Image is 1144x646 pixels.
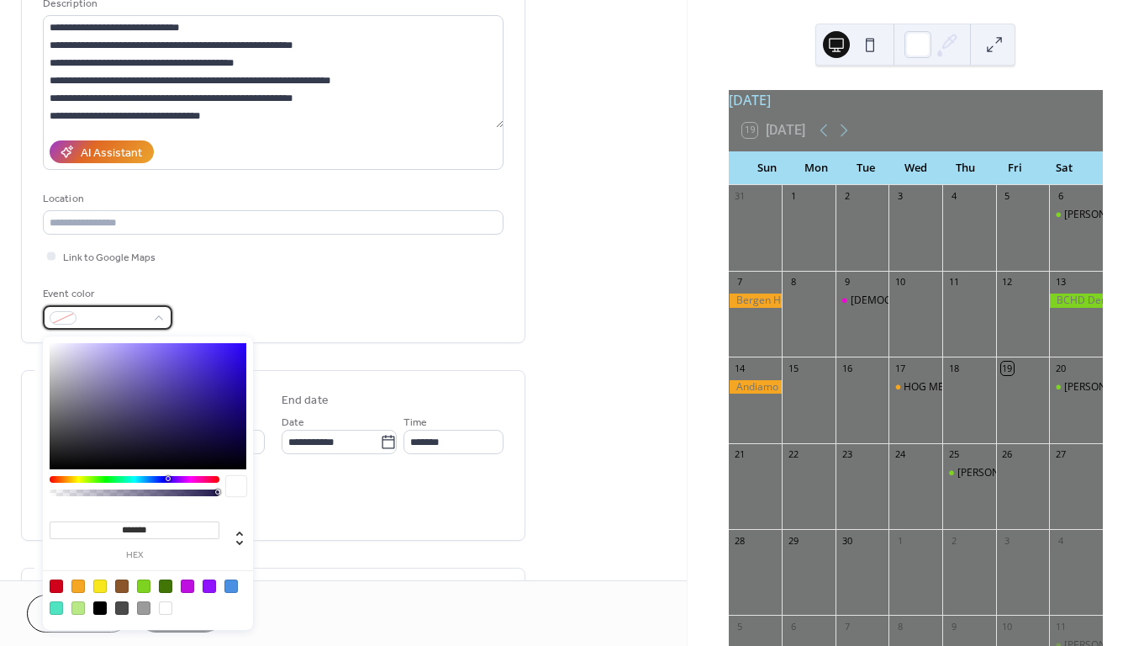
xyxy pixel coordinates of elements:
[942,466,996,480] div: Bergen Harley Bike Night, 5:00-8:30 p.m.
[888,380,942,394] div: HOG MEETING, 7:30 p.m.
[93,601,107,615] div: #000000
[1054,534,1067,547] div: 4
[787,534,799,547] div: 29
[203,580,216,593] div: #9013FE
[841,534,853,547] div: 30
[1001,362,1014,374] div: 19
[894,362,906,374] div: 17
[792,151,841,185] div: Mon
[1049,380,1103,394] div: Bergen Harley Saddle Up Saturday, 10:00 a.m.
[894,620,906,633] div: 8
[159,601,172,615] div: #FFFFFF
[137,601,150,615] div: #9B9B9B
[734,276,746,289] div: 7
[841,151,891,185] div: Tue
[159,580,172,593] div: #417505
[787,620,799,633] div: 6
[181,580,194,593] div: #BD10E0
[43,190,500,208] div: Location
[734,534,746,547] div: 28
[115,601,129,615] div: #4A4A4A
[729,294,783,308] div: Bergen HOG Picnic
[1049,294,1103,308] div: BCHD Demo Rides
[27,595,130,633] button: Cancel
[734,190,746,203] div: 31
[224,580,238,593] div: #4A90E2
[841,448,853,461] div: 23
[71,601,85,615] div: #B8E986
[841,190,853,203] div: 2
[1001,534,1014,547] div: 3
[43,285,169,303] div: Event color
[81,145,142,162] div: AI Assistant
[787,448,799,461] div: 22
[894,448,906,461] div: 24
[947,190,960,203] div: 4
[1054,620,1067,633] div: 11
[947,362,960,374] div: 18
[115,580,129,593] div: #8B572A
[734,448,746,461] div: 21
[841,362,853,374] div: 16
[734,620,746,633] div: 5
[841,276,853,289] div: 9
[947,620,960,633] div: 9
[787,362,799,374] div: 15
[1054,190,1067,203] div: 6
[93,580,107,593] div: #F8E71C
[50,580,63,593] div: #D0021B
[71,580,85,593] div: #F5A623
[894,276,906,289] div: 10
[63,249,156,267] span: Link to Google Maps
[1054,362,1067,374] div: 20
[787,190,799,203] div: 1
[836,294,889,308] div: Ladies of Harley, Barnyard and Carriage House, 6:30 p.m.
[282,414,304,432] span: Date
[947,448,960,461] div: 25
[1049,208,1103,222] div: Bergen Harley Saddle Up Saturday, 10:00 a.m.
[282,392,329,410] div: End date
[137,580,150,593] div: #7ED321
[990,151,1040,185] div: Fri
[1001,276,1014,289] div: 12
[50,140,154,163] button: AI Assistant
[1001,448,1014,461] div: 26
[941,151,990,185] div: Thu
[947,534,960,547] div: 2
[1054,448,1067,461] div: 27
[1054,276,1067,289] div: 13
[729,380,783,394] div: Andiamo Run
[729,90,1103,110] div: [DATE]
[734,362,746,374] div: 14
[1001,620,1014,633] div: 10
[787,276,799,289] div: 8
[1001,190,1014,203] div: 5
[947,276,960,289] div: 11
[841,620,853,633] div: 7
[403,414,427,432] span: Time
[904,380,1021,394] div: HOG MEETING, 7:30 p.m.
[50,601,63,615] div: #50E3C2
[50,551,219,560] label: hex
[891,151,941,185] div: Wed
[742,151,792,185] div: Sun
[894,534,906,547] div: 1
[1040,151,1089,185] div: Sat
[894,190,906,203] div: 3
